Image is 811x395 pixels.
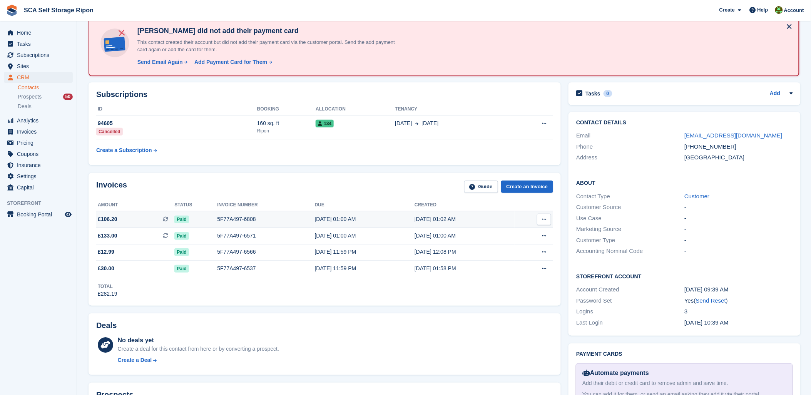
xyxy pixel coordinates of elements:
div: - [684,236,793,245]
a: Customer [684,193,709,199]
a: menu [4,149,73,159]
a: Add [770,89,780,98]
img: stora-icon-8386f47178a22dfd0bd8f6a31ec36ba5ce8667c1dd55bd0f319d3a0aa187defe.svg [6,5,18,16]
div: 5F77A497-6808 [217,215,314,223]
span: Settings [17,171,63,182]
h2: Payment cards [576,351,793,357]
span: Prospects [18,93,42,100]
div: Send Email Again [137,58,183,66]
span: Paid [174,232,189,240]
div: Cancelled [96,128,123,136]
span: Paid [174,216,189,223]
div: Marketing Source [576,225,684,234]
span: Deals [18,103,32,110]
div: Create a Subscription [96,146,152,154]
div: [DATE] 01:00 AM [415,232,514,240]
h2: Tasks [585,90,600,97]
span: Analytics [17,115,63,126]
a: Contacts [18,84,73,91]
div: Create a Deal [118,356,152,364]
a: Deals [18,102,73,110]
div: Logins [576,307,684,316]
h2: Subscriptions [96,90,553,99]
div: 3 [684,307,793,316]
div: [DATE] 01:02 AM [415,215,514,223]
h2: Deals [96,321,117,330]
div: Use Case [576,214,684,223]
span: Home [17,27,63,38]
a: Create an Invoice [501,181,553,193]
h2: Contact Details [576,120,793,126]
a: Send Reset [696,297,726,304]
div: Email [576,131,684,140]
span: Insurance [17,160,63,171]
th: Tenancy [395,103,510,115]
div: Add Payment Card for Them [194,58,267,66]
span: Pricing [17,137,63,148]
div: No deals yet [118,336,279,345]
span: Storefront [7,199,77,207]
div: 5F77A497-6566 [217,248,314,256]
th: Created [415,199,514,211]
a: menu [4,137,73,148]
div: Total [98,283,117,290]
img: no-card-linked-e7822e413c904bf8b177c4d89f31251c4716f9871600ec3ca5bfc59e148c83f4.svg [99,27,131,59]
span: Help [757,6,768,14]
span: ( ) [694,297,728,304]
div: [DATE] 11:59 PM [315,248,415,256]
div: 50 [63,94,73,100]
a: Add Payment Card for Them [191,58,273,66]
th: Status [174,199,217,211]
a: menu [4,38,73,49]
div: - [684,203,793,212]
a: Preview store [64,210,73,219]
a: menu [4,160,73,171]
div: Last Login [576,318,684,327]
a: menu [4,72,73,83]
time: 2025-07-28 09:39:11 UTC [684,319,729,326]
span: CRM [17,72,63,83]
div: [DATE] 12:08 PM [415,248,514,256]
span: [DATE] [422,119,439,127]
span: Sites [17,61,63,72]
div: [DATE] 01:00 AM [315,232,415,240]
span: Invoices [17,126,63,137]
div: - [684,214,793,223]
span: £30.00 [98,264,114,273]
div: Contact Type [576,192,684,201]
div: Customer Source [576,203,684,212]
div: Create a deal for this contact from here or by converting a prospect. [118,345,279,353]
div: 0 [604,90,612,97]
span: £12.99 [98,248,114,256]
a: menu [4,61,73,72]
h2: Storefront Account [576,272,793,280]
div: Password Set [576,296,684,305]
h4: [PERSON_NAME] did not add their payment card [134,27,404,35]
th: Invoice number [217,199,314,211]
span: £106.20 [98,215,117,223]
span: Tasks [17,38,63,49]
div: Customer Type [576,236,684,245]
div: [PHONE_NUMBER] [684,142,793,151]
th: Amount [96,199,174,211]
div: [DATE] 11:59 PM [315,264,415,273]
span: Paid [174,265,189,273]
span: Paid [174,248,189,256]
span: Account [784,7,804,14]
a: menu [4,171,73,182]
a: menu [4,182,73,193]
span: Subscriptions [17,50,63,60]
a: Guide [464,181,498,193]
div: 160 sq. ft [257,119,316,127]
span: Capital [17,182,63,193]
span: Booking Portal [17,209,63,220]
div: £282.19 [98,290,117,298]
a: Create a Subscription [96,143,157,157]
div: 5F77A497-6537 [217,264,314,273]
div: Ripon [257,127,316,134]
div: Accounting Nominal Code [576,247,684,256]
div: 5F77A497-6571 [217,232,314,240]
span: Coupons [17,149,63,159]
div: Phone [576,142,684,151]
a: [EMAIL_ADDRESS][DOMAIN_NAME] [684,132,782,139]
